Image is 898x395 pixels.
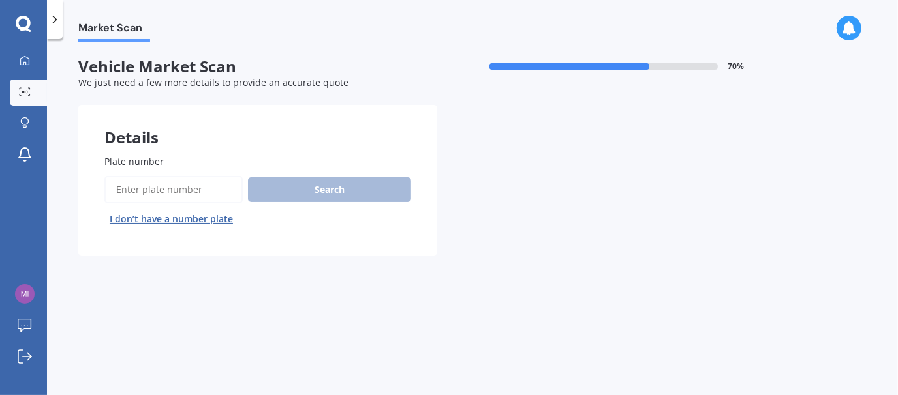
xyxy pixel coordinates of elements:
div: Details [78,105,437,144]
span: Plate number [104,155,164,168]
span: We just need a few more details to provide an accurate quote [78,76,348,89]
span: Vehicle Market Scan [78,57,437,76]
img: dbc51a37a8023fb0b07f528225215e48 [15,284,35,304]
button: I don’t have a number plate [104,209,238,229]
input: Enter plate number [104,176,243,203]
span: 70 % [728,62,745,71]
span: Market Scan [78,22,150,39]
